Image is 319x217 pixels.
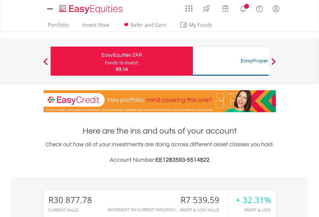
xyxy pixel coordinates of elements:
a: Portfolio [45,22,72,32]
a: AppsGrid [181,2,197,12]
a: Vouchers [216,2,235,14]
a: Notifications [235,2,251,15]
a: Invest Now [80,22,112,32]
div: Funds to invest: [105,60,139,66]
div: Movement on Current Holdings: [108,208,176,212]
a: Home page [56,2,125,15]
div: EasyEquities ZAR [55,50,189,60]
img: vouchers-v2.svg [220,3,231,14]
button: Previous [39,61,52,68]
div: R7 539.59 [180,195,227,205]
div: CURRENT VALUE [48,208,92,212]
a: FAQ's and Support [251,2,268,15]
div: + 32.31% [235,195,271,205]
span: Refer and Earn [130,21,166,28]
div: Profit & Loss Value [180,208,227,212]
div: Profit & Loss [235,208,271,212]
a: My Profile [268,2,284,16]
img: thrive-v2.svg [201,3,212,14]
img: grid-menu-icon.svg [185,5,193,12]
span: R9.14 [116,66,128,72]
span: My Funds [180,21,222,29]
button: Next [267,61,280,68]
div: R30 877.78 [48,195,92,205]
img: EasyCredit Promotion Banner [44,90,276,112]
img: EasyEquities_Logo.png [58,4,125,15]
span: EE1283593-5514822 [155,157,210,163]
div: Check out how all of your investments are doing across different asset classes you hold. [44,140,276,165]
h1: Here are the ins and outs of your account [44,125,276,137]
a: Refer and Earn [120,22,169,32]
h3: Account Number: [44,156,276,165]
